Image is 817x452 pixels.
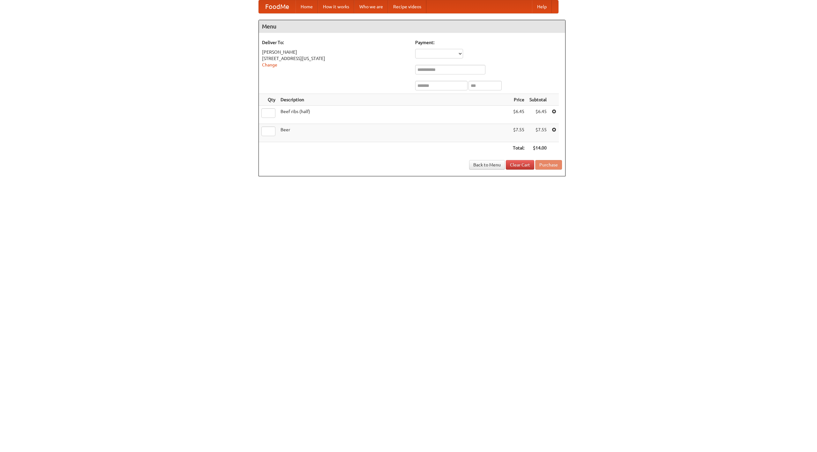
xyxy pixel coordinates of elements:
h4: Menu [259,20,565,33]
a: Home [296,0,318,13]
a: How it works [318,0,354,13]
th: Qty [259,94,278,106]
div: [PERSON_NAME] [262,49,409,55]
h5: Deliver To: [262,39,409,46]
td: $7.55 [510,124,527,142]
a: Recipe videos [388,0,426,13]
th: $14.00 [527,142,549,154]
a: Change [262,62,277,67]
a: Help [532,0,552,13]
td: $7.55 [527,124,549,142]
td: $6.45 [510,106,527,124]
th: Description [278,94,510,106]
a: FoodMe [259,0,296,13]
td: $6.45 [527,106,549,124]
a: Who we are [354,0,388,13]
a: Back to Menu [469,160,505,170]
h5: Payment: [415,39,562,46]
button: Purchase [535,160,562,170]
th: Total: [510,142,527,154]
td: Beef ribs (half) [278,106,510,124]
th: Subtotal [527,94,549,106]
div: [STREET_ADDRESS][US_STATE] [262,55,409,62]
td: Beer [278,124,510,142]
th: Price [510,94,527,106]
a: Clear Cart [506,160,534,170]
